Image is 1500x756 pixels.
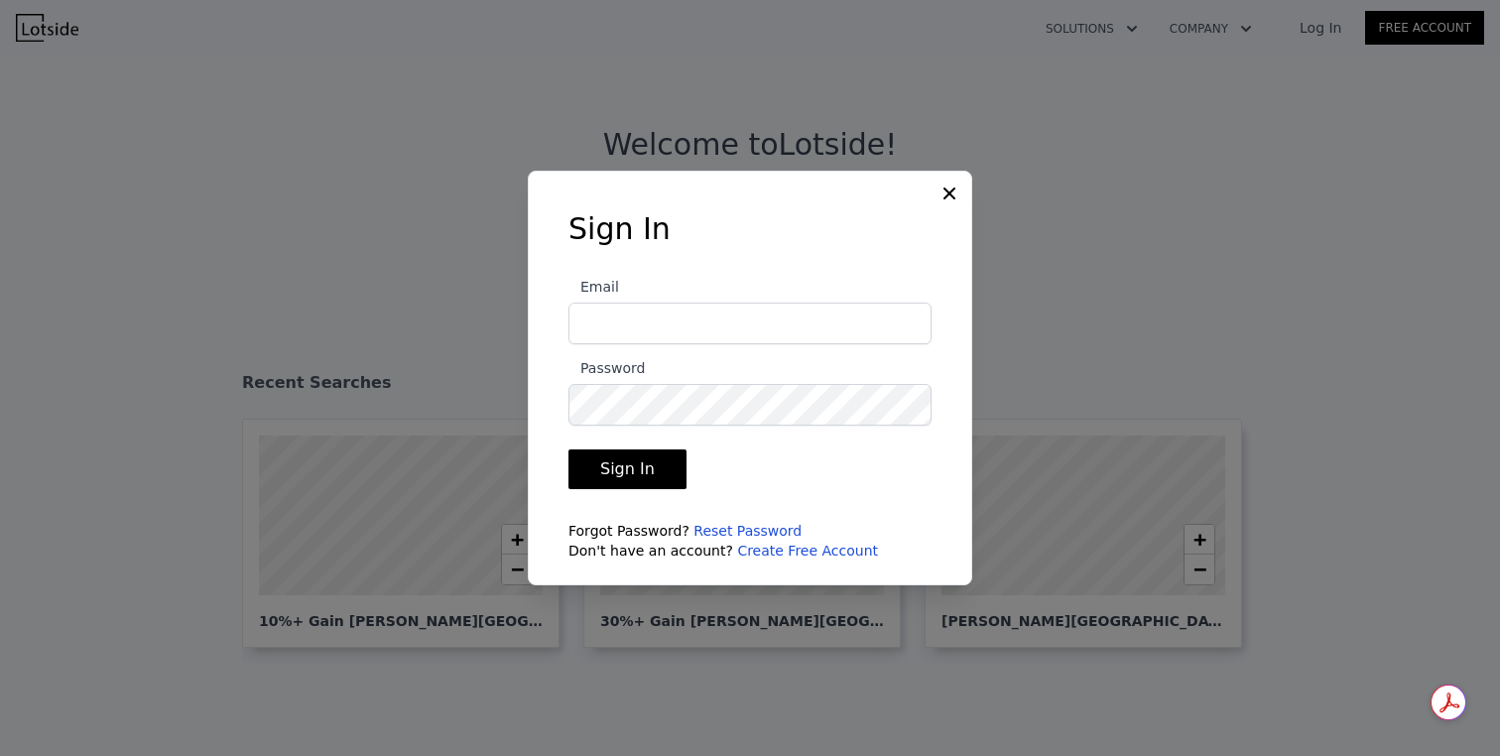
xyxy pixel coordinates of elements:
span: Email [568,279,619,295]
h3: Sign In [568,211,932,247]
div: Forgot Password? Don't have an account? [568,521,932,561]
a: Reset Password [693,523,802,539]
input: Email [568,303,932,344]
button: Sign In [568,449,687,489]
input: Password [568,384,932,426]
a: Create Free Account [737,543,878,559]
span: Password [568,360,645,376]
